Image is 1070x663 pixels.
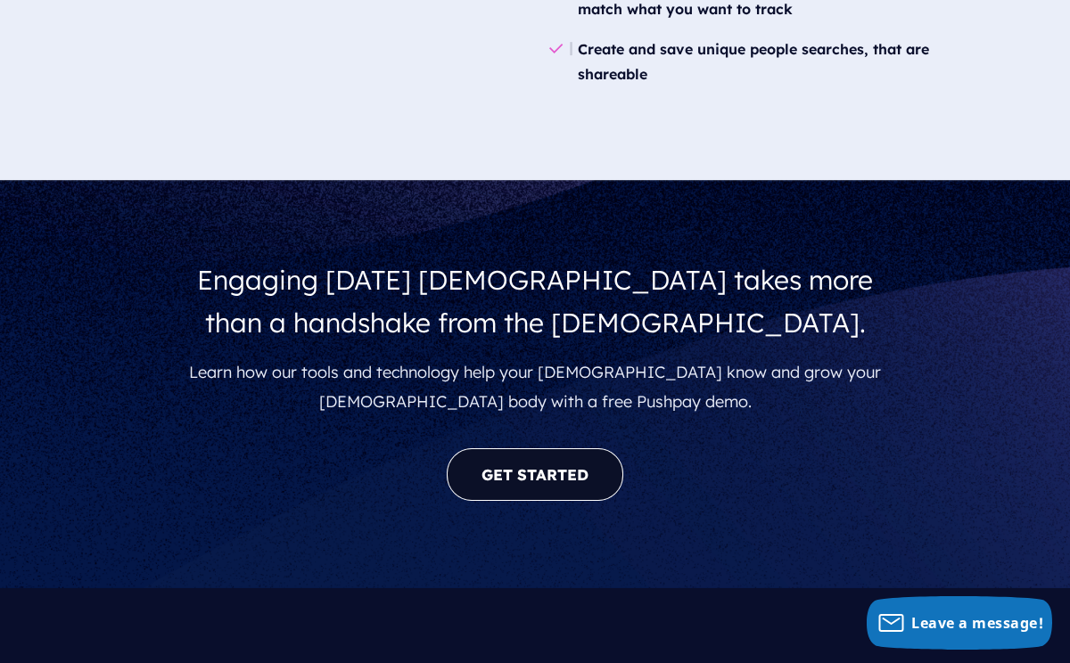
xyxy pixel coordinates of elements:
a: GET STARTED [447,448,623,501]
span: Leave a message! [911,613,1043,633]
p: Learn how our tools and technology help your [DEMOGRAPHIC_DATA] know and grow your [DEMOGRAPHIC_D... [166,351,904,423]
button: Leave a message! [867,596,1052,650]
b: Create and save unique people searches, that are shareable [578,40,929,84]
span: Engaging [DATE] [DEMOGRAPHIC_DATA] takes more than a handshake from the [DEMOGRAPHIC_DATA]. [197,263,873,340]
